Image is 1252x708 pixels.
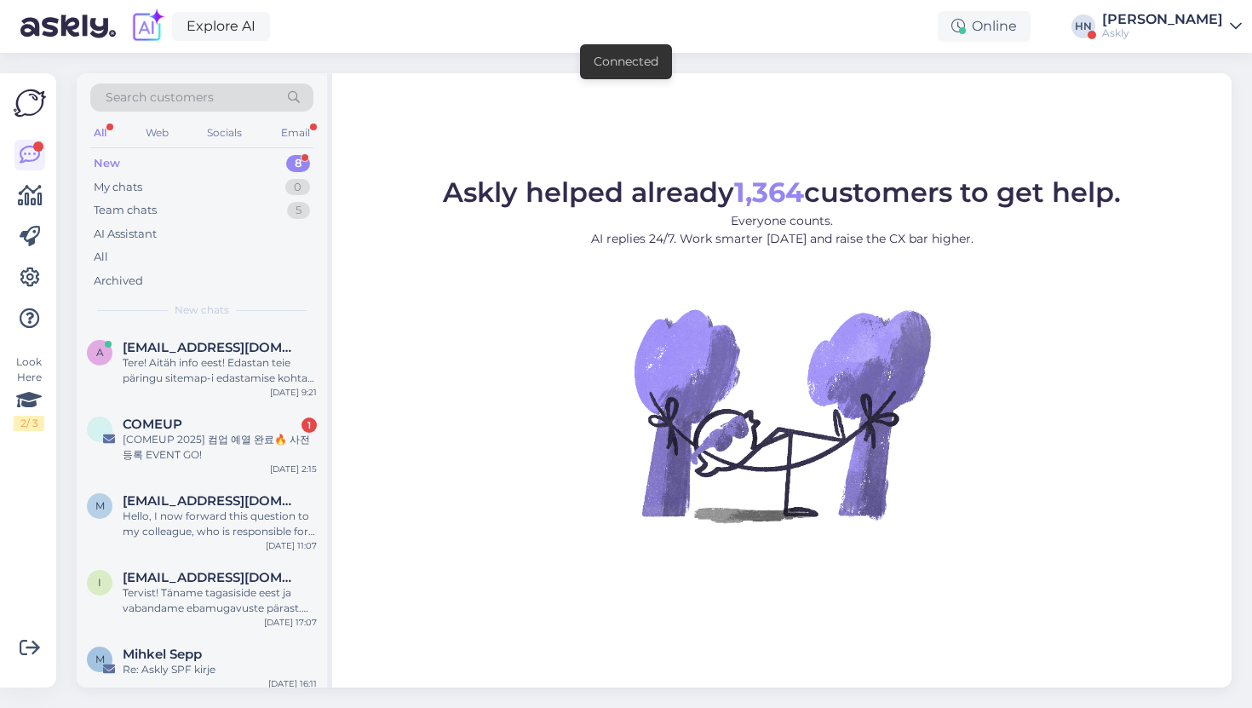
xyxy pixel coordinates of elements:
[123,417,182,432] span: COMEUP
[94,273,143,290] div: Archived
[106,89,214,106] span: Search customers
[123,662,317,677] div: Re: Askly SPF kirje
[96,346,104,359] span: a
[268,677,317,690] div: [DATE] 16:11
[123,493,300,509] span: marin_chik2010@mail.ru
[95,653,105,665] span: M
[98,576,101,589] span: i
[443,176,1121,209] span: Askly helped already customers to get help.
[734,176,804,209] b: 1,364
[142,122,172,144] div: Web
[1102,13,1223,26] div: [PERSON_NAME]
[14,416,44,431] div: 2 / 3
[270,463,317,475] div: [DATE] 2:15
[172,12,270,41] a: Explore AI
[123,647,202,662] span: Mihkel Sepp
[204,122,245,144] div: Socials
[938,11,1031,42] div: Online
[94,179,142,196] div: My chats
[123,355,317,386] div: Tere! Aitäh info eest! Edastan teie päringu sitemap-i edastamise kohta meie meeskonnale, kes saab...
[1071,14,1095,38] div: HN
[264,616,317,629] div: [DATE] 17:07
[286,155,310,172] div: 8
[123,340,300,355] span: aleks.dmitrijev@ballzy.eu
[94,155,120,172] div: New
[285,179,310,196] div: 0
[123,570,300,585] span: info@matigold.com
[443,212,1121,248] p: Everyone counts. AI replies 24/7. Work smarter [DATE] and raise the CX bar higher.
[175,302,229,318] span: New chats
[90,122,110,144] div: All
[1102,13,1242,40] a: [PERSON_NAME]Askly
[123,509,317,539] div: Hello, I now forward this question to my colleague, who is responsible for this. The reply will b...
[123,432,317,463] div: [COMEUP 2025] 컴업 예열 완료🔥 사전등록 EVENT GO!
[302,417,317,433] div: 1
[94,202,157,219] div: Team chats
[629,262,935,568] img: No Chat active
[94,249,108,266] div: All
[95,499,105,512] span: m
[1102,26,1223,40] div: Askly
[287,202,310,219] div: 5
[14,354,44,431] div: Look Here
[129,9,165,44] img: explore-ai
[270,386,317,399] div: [DATE] 9:21
[123,585,317,616] div: Tervist! Täname tagasiside eest ja vabandame ebamugavuste pärast. Teie kirjeldatud probleem, kus ...
[266,539,317,552] div: [DATE] 11:07
[594,53,658,71] div: Connected
[14,87,46,119] img: Askly Logo
[94,226,157,243] div: AI Assistant
[278,122,313,144] div: Email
